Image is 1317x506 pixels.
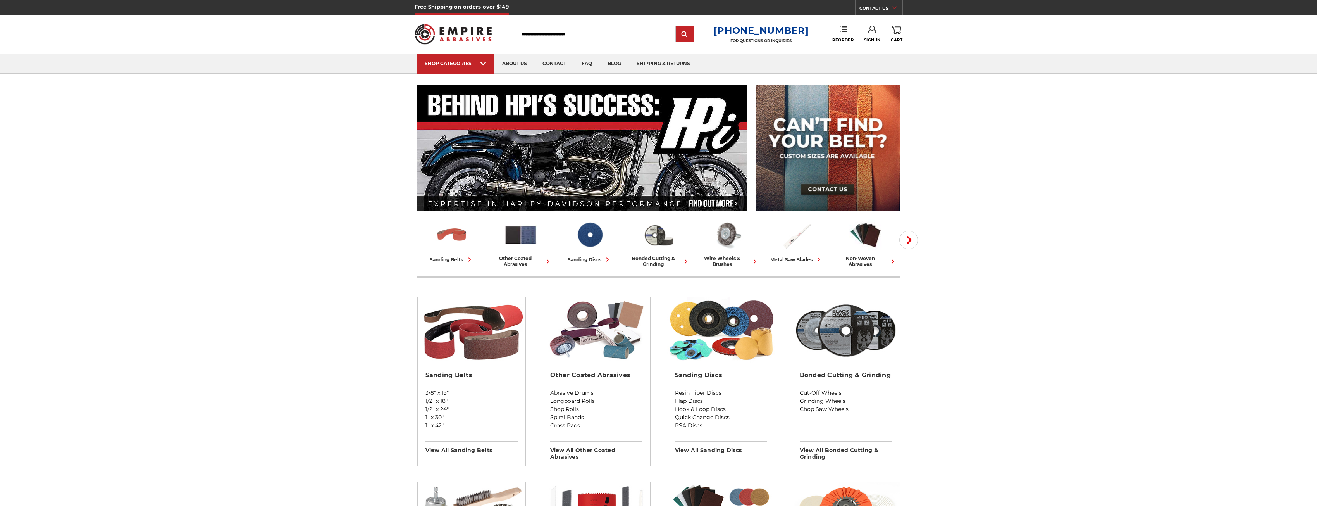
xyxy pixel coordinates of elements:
img: Sanding Discs [573,218,607,252]
a: about us [494,54,535,74]
p: FOR QUESTIONS OR INQUIRIES [713,38,809,43]
div: SHOP CATEGORIES [425,60,487,66]
a: CONTACT US [859,4,902,15]
a: sanding discs [558,218,621,264]
img: Sanding Belts [435,218,469,252]
h3: View All sanding discs [675,441,767,454]
a: Cut-Off Wheels [800,389,892,397]
h2: Sanding Discs [675,371,767,379]
a: 1/2" x 24" [425,405,518,413]
img: Banner for an interview featuring Horsepower Inc who makes Harley performance upgrades featured o... [417,85,748,211]
h3: View All other coated abrasives [550,441,642,460]
a: Flap Discs [675,397,767,405]
a: 1/2" x 18" [425,397,518,405]
a: Resin Fiber Discs [675,389,767,397]
div: metal saw blades [770,256,823,264]
a: faq [574,54,600,74]
span: Cart [891,38,902,43]
a: Reorder [832,26,854,42]
a: sanding belts [420,218,483,264]
a: Cross Pads [550,421,642,430]
h2: Other Coated Abrasives [550,371,642,379]
a: bonded cutting & grinding [627,218,690,267]
div: non-woven abrasives [834,256,897,267]
a: Hook & Loop Discs [675,405,767,413]
img: Sanding Discs [667,297,775,363]
div: bonded cutting & grinding [627,256,690,267]
img: Other Coated Abrasives [504,218,538,252]
img: Wire Wheels & Brushes [711,218,745,252]
img: Metal Saw Blades [780,218,814,252]
div: sanding belts [430,256,473,264]
span: Reorder [832,38,854,43]
button: Next [899,231,918,249]
a: Shop Rolls [550,405,642,413]
a: Longboard Rolls [550,397,642,405]
h3: View All bonded cutting & grinding [800,441,892,460]
a: 3/8" x 13" [425,389,518,397]
a: metal saw blades [765,218,828,264]
a: shipping & returns [629,54,698,74]
a: wire wheels & brushes [696,218,759,267]
img: Bonded Cutting & Grinding [792,297,900,363]
a: PSA Discs [675,421,767,430]
a: Grinding Wheels [800,397,892,405]
a: 1" x 30" [425,413,518,421]
img: promo banner for custom belts. [756,85,900,211]
img: Empire Abrasives [415,19,492,49]
a: 1" x 42" [425,421,518,430]
div: sanding discs [568,256,611,264]
h3: View All sanding belts [425,441,518,454]
h2: Sanding Belts [425,371,518,379]
a: Cart [891,26,902,43]
div: other coated abrasives [489,256,552,267]
h2: Bonded Cutting & Grinding [800,371,892,379]
a: blog [600,54,629,74]
img: Bonded Cutting & Grinding [642,218,676,252]
input: Submit [677,27,692,42]
a: Abrasive Drums [550,389,642,397]
a: Chop Saw Wheels [800,405,892,413]
span: Sign In [864,38,881,43]
a: other coated abrasives [489,218,552,267]
img: Sanding Belts [418,297,525,363]
a: contact [535,54,574,74]
img: Other Coated Abrasives [542,297,650,363]
a: Spiral Bands [550,413,642,421]
img: Non-woven Abrasives [849,218,883,252]
a: non-woven abrasives [834,218,897,267]
a: Quick Change Discs [675,413,767,421]
div: wire wheels & brushes [696,256,759,267]
a: [PHONE_NUMBER] [713,25,809,36]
